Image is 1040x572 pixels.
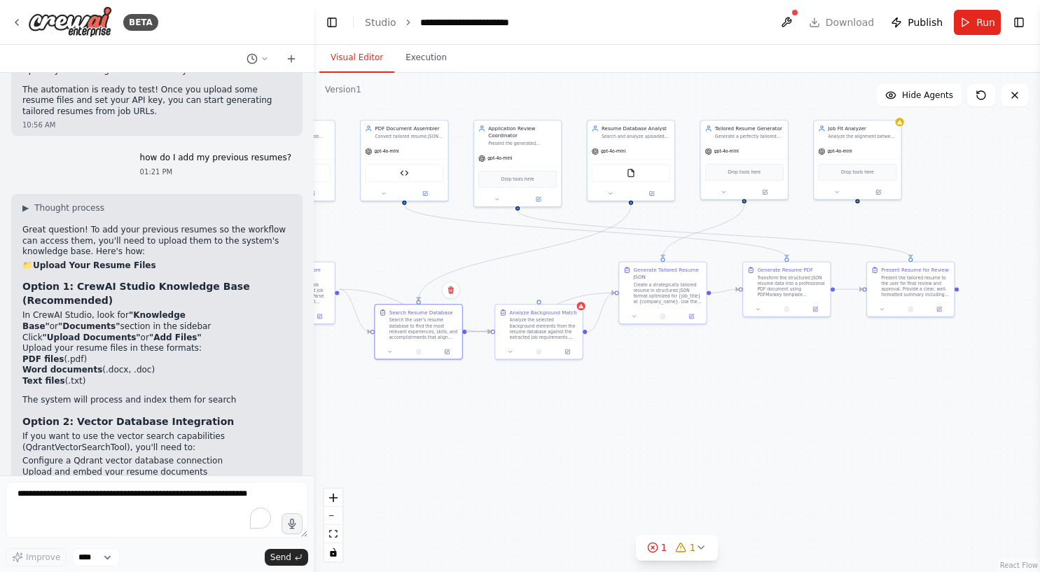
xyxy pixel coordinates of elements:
li: The system will process and index them for search [22,395,291,406]
span: Thought process [34,202,104,214]
div: Create a strategically tailored resume in structured JSON format optimized for {job_title} at {co... [633,282,702,305]
div: Extract comprehensive job details from the provided job posting URL: {job_url}. Parse and structu... [262,282,331,305]
span: gpt-4o-mini [827,148,852,154]
div: Extract Job Details from URL [262,267,331,281]
button: Execution [394,43,458,73]
div: Tailored Resume Generator [715,125,784,132]
strong: "Knowledge Base" [22,310,186,331]
img: PDFMonkey Generator [400,169,408,177]
div: Generate Resume PDF [757,267,813,274]
button: Open in side panel [292,189,332,197]
span: Drop tools here [728,169,761,176]
li: (.pdf) [22,354,291,365]
g: Edge from 924fafa7-9340-4a2b-a732-9a82c92f1e83 to c56123d8-b6b9-4d52-9b3e-ae791dedbac7 [339,286,490,335]
button: No output available [403,347,434,356]
button: Open in side panel [518,195,558,203]
div: Job Fit Analyzer [828,125,896,132]
p: The automation is ready to test! Once you upload some resume files and set your API key, you can ... [22,85,291,118]
g: Edge from 96e1e6f9-5174-4278-b3f6-5011ad49d4c4 to 01c54a4a-c724-405f-bb27-352b5cbb0943 [514,211,914,258]
div: Generate a perfectly tailored resume in JSON format optimized for {job_title} at {company_name}. ... [715,134,784,139]
strong: "Add Files" [149,333,202,342]
button: zoom in [324,489,342,507]
button: Switch to previous chat [241,50,275,67]
button: ▶Thought process [22,202,104,214]
span: gpt-4o-mini [374,148,398,154]
div: Analyze the selected background elements from the resume database against the extracted job requi... [510,317,578,340]
li: Upload your resume files in these formats: [22,343,291,386]
g: Edge from 1f1ef06b-e254-4ca9-a5e8-75988107ab28 to 01c54a4a-c724-405f-bb27-352b5cbb0943 [835,286,862,293]
textarea: To enrich screen reader interactions, please activate Accessibility in Grammarly extension settings [6,482,308,538]
button: Hide left sidebar [322,13,342,32]
div: PDF Document AssemblerConvert tailored resume JSON into professional PDF using PDFMonkey template... [360,120,448,201]
g: Edge from c56123d8-b6b9-4d52-9b3e-ae791dedbac7 to 90c69460-1ea9-4968-8bc8-fb25af615e05 [587,289,614,335]
div: BETA [123,14,158,31]
div: Job Fit AnalyzerAnalyze the alignment between selected resume database content and extracted job ... [813,120,901,200]
div: React Flow controls [324,489,342,561]
button: No output available [524,347,554,356]
div: Application Review CoordinatorPresent the generated application materials to the user for review ... [473,120,562,207]
button: Show right sidebar [1009,13,1029,32]
button: Click to speak your automation idea [282,513,303,534]
button: Open in side panel [307,312,332,321]
span: 1 [690,540,696,554]
span: gpt-4o-mini [487,155,512,161]
strong: PDF files [22,354,64,364]
div: Tailored Resume GeneratorGenerate a perfectly tailored resume in JSON format optimized for {job_t... [700,120,788,200]
span: 1 [661,540,667,554]
button: Publish [885,10,948,35]
div: Extract comprehensive job details from job posting URLs and structure them into clean, standardiz... [262,134,331,139]
div: Search and analyze uploaded resume database to identify the most relevant experience, skills, and... [602,134,670,139]
g: Edge from 3f51364b-40fd-4a95-8663-85803bd16e1c to b0da5366-773d-4082-812e-3d633d3c281e [415,205,635,300]
button: Delete node [442,281,460,299]
h2: 📁 [22,260,291,272]
button: Improve [6,548,67,566]
g: Edge from 924fafa7-9340-4a2b-a732-9a82c92f1e83 to b0da5366-773d-4082-812e-3d633d3c281e [339,286,370,335]
button: zoom out [324,507,342,525]
div: Job Details Extractor [262,125,331,132]
button: Open in side panel [435,347,459,356]
button: Visual Editor [319,43,394,73]
div: Convert tailored resume JSON into professional PDF using PDFMonkey template A151FE01-8E04-4F29-A1... [375,134,443,139]
div: Search the user's resume database to find the most relevant experiences, skills, and accomplishme... [389,317,458,340]
button: Send [265,549,308,566]
strong: Text files [22,376,65,386]
div: Analyze Background Match [510,309,577,316]
div: Version 1 [325,84,361,95]
img: Logo [28,6,112,38]
span: Drop tools here [841,169,874,176]
button: Open in side panel [858,188,898,196]
div: Application Review Coordinator [488,125,557,139]
li: In CrewAI Studio, look for or section in the sidebar [22,310,291,332]
button: Open in side panel [555,347,580,356]
button: No output available [648,312,678,321]
span: Run [976,15,995,29]
div: Present Resume for ReviewPresent the tailored resume to the user for final review and approval. P... [866,262,955,317]
span: Send [270,552,291,563]
div: Search Resume DatabaseSearch the user's resume database to find the most relevant experiences, sk... [374,304,462,359]
span: Publish [908,15,943,29]
div: 10:56 AM [22,120,291,130]
span: Improve [26,552,60,563]
g: Edge from b0da5366-773d-4082-812e-3d633d3c281e to c56123d8-b6b9-4d52-9b3e-ae791dedbac7 [466,328,490,335]
button: Open in side panel [927,305,952,314]
button: toggle interactivity [324,543,342,561]
div: Resume Database Analyst [602,125,670,132]
strong: "Documents" [58,321,120,331]
div: Present Resume for Review [881,267,949,274]
div: Job Details ExtractorExtract comprehensive job details from job posting URLs and structure them i... [247,120,335,201]
button: Open in side panel [405,189,445,197]
a: Studio [365,17,396,28]
span: gpt-4o-mini [714,148,739,154]
nav: breadcrumb [365,15,541,29]
p: If you want to use the vector search capabilities (QdrantVectorSearchTool), you'll need to: [22,431,291,453]
button: 11 [636,535,719,561]
span: ▶ [22,202,29,214]
div: Resume Database AnalystSearch and analyze uploaded resume database to identify the most relevant ... [587,120,675,201]
span: gpt-4o-mini [601,148,625,154]
strong: Option 2: Vector Database Integration [22,416,234,427]
button: Open in side panel [803,305,828,314]
div: Generate Tailored Resume JSONCreate a strategically tailored resume in structured JSON format opt... [618,262,707,324]
strong: Word documents [22,365,102,375]
p: how do I add my previous resumes? [140,153,291,164]
button: No output available [896,305,926,314]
